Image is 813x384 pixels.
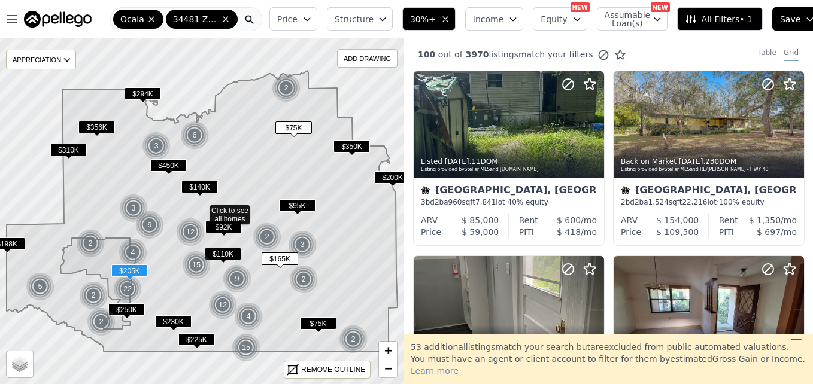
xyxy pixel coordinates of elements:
[780,13,800,25] span: Save
[475,198,496,206] span: 7,841
[205,221,242,233] span: $92K
[656,227,699,237] span: $ 109,500
[648,198,669,206] span: 1,524
[262,252,298,265] span: $165K
[113,275,142,303] div: 22
[557,215,581,225] span: $ 600
[384,343,392,358] span: +
[538,214,597,226] div: /mo
[288,230,317,259] div: 3
[253,223,281,251] div: 2
[621,185,630,195] img: Mobile
[519,226,534,238] div: PITI
[119,194,148,223] div: 3
[135,211,164,239] div: 9
[421,157,598,166] div: Listed , 11 DOM
[111,264,148,277] span: $205K
[78,121,115,138] div: $356K
[232,333,261,362] img: g1.png
[24,11,92,28] img: Pellego
[223,264,252,293] img: g1.png
[253,223,282,251] img: g1.png
[205,248,241,260] span: $110K
[262,252,298,270] div: $165K
[749,215,781,225] span: $ 1,350
[120,13,144,25] span: Ocala
[180,121,210,150] img: g1.png
[277,13,298,25] span: Price
[418,50,435,59] span: 100
[300,317,336,330] span: $75K
[335,13,373,25] span: Structure
[301,364,365,375] div: REMOVE OUTLINE
[108,303,145,316] span: $250K
[518,48,593,60] span: match your filters
[142,132,171,160] img: g1.png
[125,87,161,105] div: $294K
[76,229,105,258] div: 2
[421,166,598,173] div: Listing provided by Stellar MLS and [DOMAIN_NAME]
[113,275,142,303] img: g1.png
[269,7,317,31] button: Price
[682,198,707,206] span: 22,216
[50,144,87,156] span: $310K
[374,171,411,184] span: $200K
[76,229,105,258] img: g1.png
[205,221,242,238] div: $92K
[613,71,803,246] a: Back on Market [DATE],230DOMListing provided byStellar MLSand RE/[PERSON_NAME] - HWY 40Mobile[GEO...
[462,227,499,237] span: $ 59,000
[621,214,638,226] div: ARV
[621,157,798,166] div: Back on Market , 230 DOM
[421,185,597,197] div: [GEOGRAPHIC_DATA], [GEOGRAPHIC_DATA]
[379,359,397,377] a: Zoom out
[205,248,241,265] div: $110K
[275,121,312,134] span: $75K
[333,140,370,157] div: $350K
[26,272,54,301] div: 5
[421,185,430,195] img: Mobile
[181,181,218,193] span: $140K
[79,281,108,310] div: 2
[656,215,699,225] span: $ 154,000
[79,281,108,310] img: g1.png
[679,157,703,166] time: 2025-09-09 18:29
[176,218,205,246] div: 12
[208,291,238,319] img: g1.png
[288,230,317,259] img: g1.png
[677,7,763,31] button: All Filters• 1
[180,121,209,150] div: 6
[621,226,641,238] div: Price
[155,315,192,333] div: $230K
[87,307,116,336] div: 2
[445,157,469,166] time: 2025-09-10 00:00
[181,181,218,198] div: $140K
[448,198,462,206] span: 960
[784,48,799,61] div: Grid
[108,303,145,321] div: $250K
[6,50,76,69] div: APPRECIATION
[758,48,776,61] div: Table
[621,185,797,197] div: [GEOGRAPHIC_DATA], [GEOGRAPHIC_DATA]
[142,132,171,160] div: 3
[327,7,393,31] button: Structure
[125,87,161,100] span: $294K
[223,264,251,293] div: 9
[597,7,668,31] button: Assumable Loan(s)
[173,13,219,25] span: 34481 Zip Code
[182,251,211,279] div: 15
[272,74,301,102] div: 2
[78,121,115,133] span: $356K
[234,302,263,331] div: 4
[176,218,205,246] img: g1.png
[178,333,215,351] div: $225K
[289,265,318,294] img: g1.png
[26,272,55,301] img: g1.png
[463,50,489,59] span: 3970
[7,351,33,377] a: Layers
[571,2,590,12] div: NEW
[155,315,192,328] span: $230K
[279,199,316,217] div: $95K
[119,194,148,223] img: g1.png
[182,251,211,279] img: g1.png
[719,214,738,226] div: Rent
